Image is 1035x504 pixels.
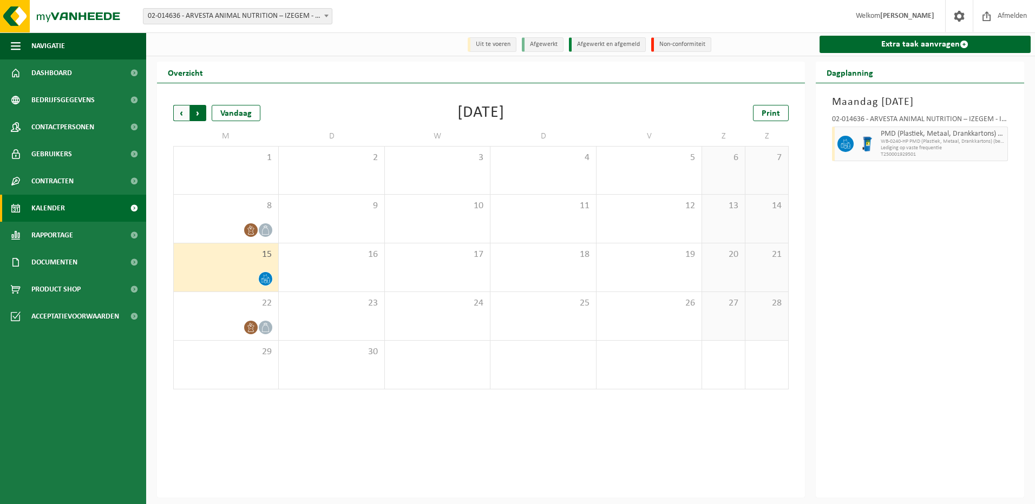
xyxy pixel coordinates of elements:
[143,8,332,24] span: 02-014636 - ARVESTA ANIMAL NUTRITION – IZEGEM - IZEGEM
[569,37,646,52] li: Afgewerkt en afgemeld
[881,138,1005,145] span: WB-0240-HP PMD (Plastiek, Metaal, Drankkartons) (bedrijven)
[751,249,783,261] span: 21
[173,127,279,146] td: M
[179,346,273,358] span: 29
[173,105,189,121] span: Vorige
[751,200,783,212] span: 14
[820,36,1031,53] a: Extra taak aanvragen
[496,152,590,164] span: 4
[597,127,702,146] td: V
[385,127,490,146] td: W
[762,109,780,118] span: Print
[284,152,378,164] span: 2
[212,105,260,121] div: Vandaag
[708,200,739,212] span: 13
[496,200,590,212] span: 11
[31,195,65,222] span: Kalender
[179,249,273,261] span: 15
[708,152,739,164] span: 6
[31,168,74,195] span: Contracten
[179,297,273,309] span: 22
[881,145,1005,151] span: Lediging op vaste frequentie
[31,303,119,330] span: Acceptatievoorwaarden
[602,152,696,164] span: 5
[522,37,564,52] li: Afgewerkt
[602,297,696,309] span: 26
[496,297,590,309] span: 25
[602,200,696,212] span: 12
[751,152,783,164] span: 7
[708,249,739,261] span: 20
[816,62,884,83] h2: Dagplanning
[284,200,378,212] span: 9
[31,222,73,249] span: Rapportage
[190,105,206,121] span: Volgende
[143,9,332,24] span: 02-014636 - ARVESTA ANIMAL NUTRITION – IZEGEM - IZEGEM
[390,152,484,164] span: 3
[468,37,516,52] li: Uit te voeren
[390,249,484,261] span: 17
[880,12,934,20] strong: [PERSON_NAME]
[881,151,1005,158] span: T250001929501
[31,32,65,59] span: Navigatie
[708,297,739,309] span: 27
[832,94,1008,110] h3: Maandag [DATE]
[157,62,214,83] h2: Overzicht
[651,37,711,52] li: Non-conformiteit
[31,249,77,276] span: Documenten
[702,127,745,146] td: Z
[753,105,789,121] a: Print
[284,249,378,261] span: 16
[284,297,378,309] span: 23
[745,127,789,146] td: Z
[31,59,72,87] span: Dashboard
[179,152,273,164] span: 1
[31,276,81,303] span: Product Shop
[284,346,378,358] span: 30
[390,297,484,309] span: 24
[31,141,72,168] span: Gebruikers
[390,200,484,212] span: 10
[751,297,783,309] span: 28
[31,114,94,141] span: Contactpersonen
[859,136,875,152] img: WB-0240-HPE-BE-01
[881,130,1005,138] span: PMD (Plastiek, Metaal, Drankkartons) (bedrijven)
[179,200,273,212] span: 8
[279,127,384,146] td: D
[496,249,590,261] span: 18
[490,127,596,146] td: D
[602,249,696,261] span: 19
[832,116,1008,127] div: 02-014636 - ARVESTA ANIMAL NUTRITION – IZEGEM - IZEGEM
[457,105,505,121] div: [DATE]
[31,87,95,114] span: Bedrijfsgegevens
